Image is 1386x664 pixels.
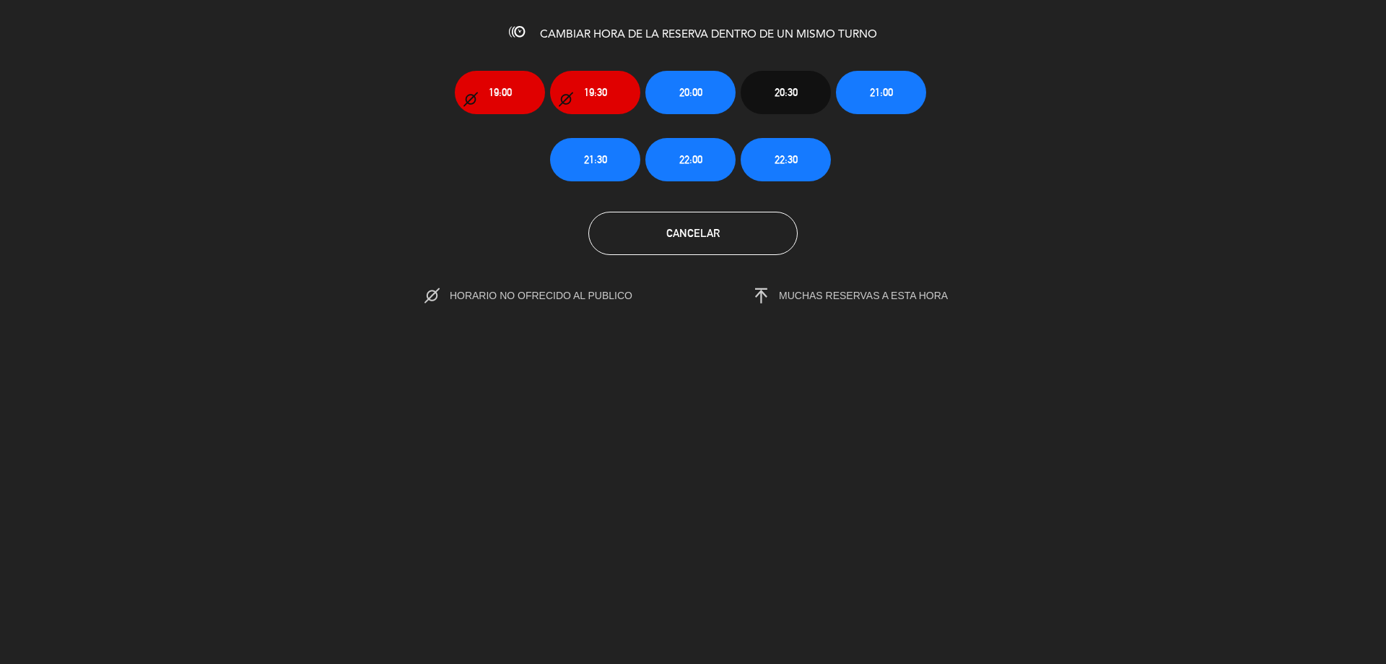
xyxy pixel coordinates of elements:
[679,84,702,100] span: 20:00
[540,29,877,40] span: CAMBIAR HORA DE LA RESERVA DENTRO DE UN MISMO TURNO
[455,71,545,114] button: 19:00
[645,138,736,181] button: 22:00
[666,227,720,239] span: Cancelar
[836,71,926,114] button: 21:00
[775,84,798,100] span: 20:30
[679,151,702,168] span: 22:00
[450,290,663,301] span: HORARIO NO OFRECIDO AL PUBLICO
[870,84,893,100] span: 21:00
[584,84,607,100] span: 19:30
[741,138,831,181] button: 22:30
[645,71,736,114] button: 20:00
[588,212,798,255] button: Cancelar
[741,71,831,114] button: 20:30
[489,84,512,100] span: 19:00
[550,138,640,181] button: 21:30
[779,290,948,301] span: MUCHAS RESERVAS A ESTA HORA
[584,151,607,168] span: 21:30
[550,71,640,114] button: 19:30
[775,151,798,168] span: 22:30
